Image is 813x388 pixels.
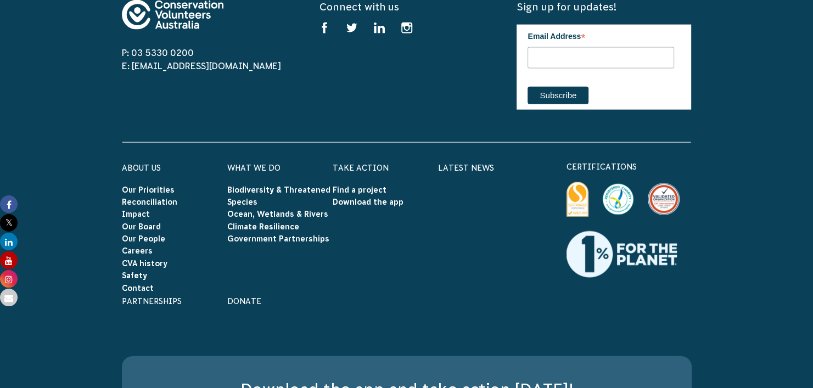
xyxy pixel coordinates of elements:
a: Biodiversity & Threatened Species [227,185,330,206]
a: Government Partnerships [227,234,329,243]
a: What We Do [227,164,281,172]
a: E: [EMAIL_ADDRESS][DOMAIN_NAME] [122,61,281,71]
a: Our Board [122,222,161,231]
a: About Us [122,164,161,172]
a: Reconciliation [122,198,177,206]
a: Donate [227,297,261,306]
label: Email Address [528,25,674,46]
a: Take Action [333,164,389,172]
input: Subscribe [528,87,588,104]
a: Download the app [333,198,403,206]
a: Latest News [438,164,494,172]
a: Ocean, Wetlands & Rivers [227,210,328,218]
a: Climate Resilience [227,222,299,231]
a: Contact [122,284,154,293]
a: Careers [122,246,153,255]
a: Our Priorities [122,185,175,194]
p: certifications [567,160,692,173]
a: Our People [122,234,165,243]
a: Impact [122,210,150,218]
a: Partnerships [122,297,182,306]
a: Find a project [333,185,386,194]
a: Safety [122,271,147,280]
a: P: 03 5330 0200 [122,48,194,58]
a: CVA history [122,259,167,268]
